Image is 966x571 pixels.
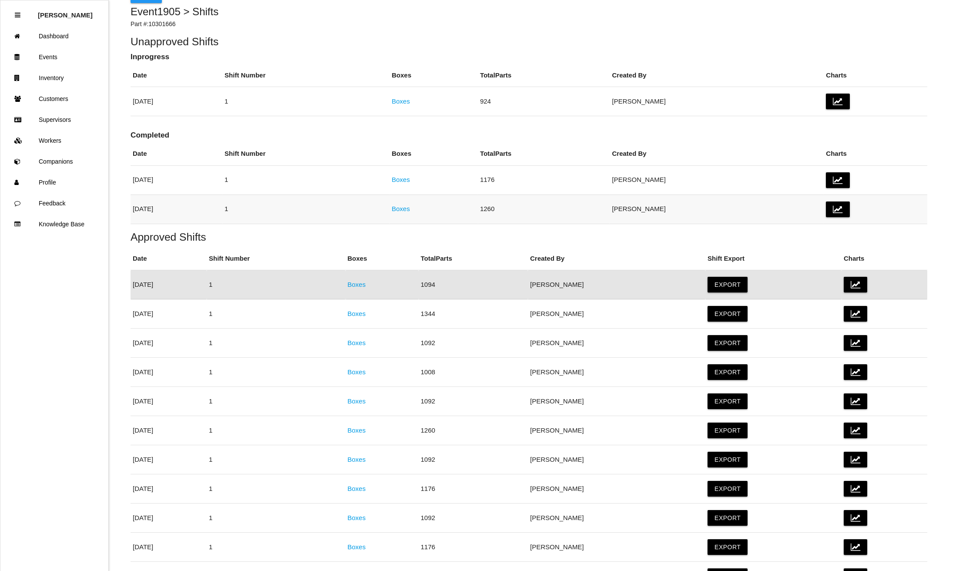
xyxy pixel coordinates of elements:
a: Boxes [392,205,410,212]
td: [PERSON_NAME] [610,87,824,116]
button: Export [708,481,748,497]
button: Export [708,452,748,467]
td: [DATE] [131,504,207,533]
td: 1 [207,416,345,445]
div: Close [15,5,20,26]
th: Total Parts [478,64,610,87]
a: Dashboard [0,26,108,47]
button: Export [708,306,748,322]
td: [PERSON_NAME] [528,474,705,504]
td: [DATE] [131,358,207,387]
td: 1 [207,387,345,416]
td: [PERSON_NAME] [528,358,705,387]
p: Part #: 10301666 [131,20,927,29]
td: 1176 [419,533,528,562]
a: Boxes [348,456,366,463]
td: [DATE] [131,445,207,474]
a: Companions [0,151,108,172]
td: [DATE] [131,416,207,445]
td: [PERSON_NAME] [528,270,705,299]
button: Export [708,364,748,380]
a: Boxes [348,310,366,317]
b: Completed [131,131,169,139]
th: Created By [528,247,705,270]
th: Total Parts [478,142,610,165]
th: Charts [824,142,927,165]
td: [DATE] [131,87,222,116]
th: Created By [610,142,824,165]
a: Boxes [348,339,366,346]
th: Shift Number [222,142,389,165]
h5: Unapproved Shifts [131,36,927,47]
td: [PERSON_NAME] [528,329,705,358]
th: Date [131,247,207,270]
td: 1 [207,270,345,299]
td: 1 [207,329,345,358]
th: Shift Number [222,64,389,87]
td: 1 [222,195,389,224]
a: Boxes [348,543,366,551]
td: 1092 [419,445,528,474]
a: Boxes [348,281,366,288]
td: [DATE] [131,533,207,562]
td: 1 [207,445,345,474]
button: Export [708,423,748,438]
a: Boxes [392,176,410,183]
td: [DATE] [131,195,222,224]
td: [DATE] [131,474,207,504]
td: 1 [207,504,345,533]
a: Profile [0,172,108,193]
td: [DATE] [131,165,222,195]
td: [DATE] [131,270,207,299]
h4: Event 1905 > Shifts [131,6,927,17]
a: Inventory [0,67,108,88]
a: Boxes [348,485,366,492]
a: Workers [0,130,108,151]
td: 1092 [419,387,528,416]
th: Shift Number [207,247,345,270]
a: Supervisors [0,109,108,130]
td: [PERSON_NAME] [528,387,705,416]
td: 1 [207,358,345,387]
td: 1092 [419,504,528,533]
td: [DATE] [131,387,207,416]
a: Feedback [0,193,108,214]
td: 924 [478,87,610,116]
th: Boxes [345,247,419,270]
b: Inprogress [131,52,169,61]
a: Boxes [348,368,366,376]
td: [PERSON_NAME] [528,533,705,562]
td: 1260 [478,195,610,224]
td: 1344 [419,299,528,329]
td: 1260 [419,416,528,445]
td: [PERSON_NAME] [528,299,705,329]
h5: Approved Shifts [131,231,927,243]
td: 1 [207,533,345,562]
td: [PERSON_NAME] [528,445,705,474]
button: Export [708,510,748,526]
p: Rosie Blandino [38,5,93,19]
td: 1 [222,87,389,116]
a: Boxes [392,97,410,105]
a: Boxes [348,514,366,521]
th: Shift Export [705,247,842,270]
td: [PERSON_NAME] [610,195,824,224]
td: 1008 [419,358,528,387]
td: 1176 [419,474,528,504]
td: 1 [222,165,389,195]
button: Export [708,335,748,351]
td: [DATE] [131,329,207,358]
th: Created By [610,64,824,87]
th: Charts [824,64,927,87]
th: Date [131,142,222,165]
button: Export [708,393,748,409]
button: Export [708,277,748,292]
th: Date [131,64,222,87]
td: 1092 [419,329,528,358]
th: Boxes [389,64,478,87]
a: Boxes [348,397,366,405]
td: 1094 [419,270,528,299]
td: [DATE] [131,299,207,329]
td: 1 [207,299,345,329]
th: Charts [842,247,927,270]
